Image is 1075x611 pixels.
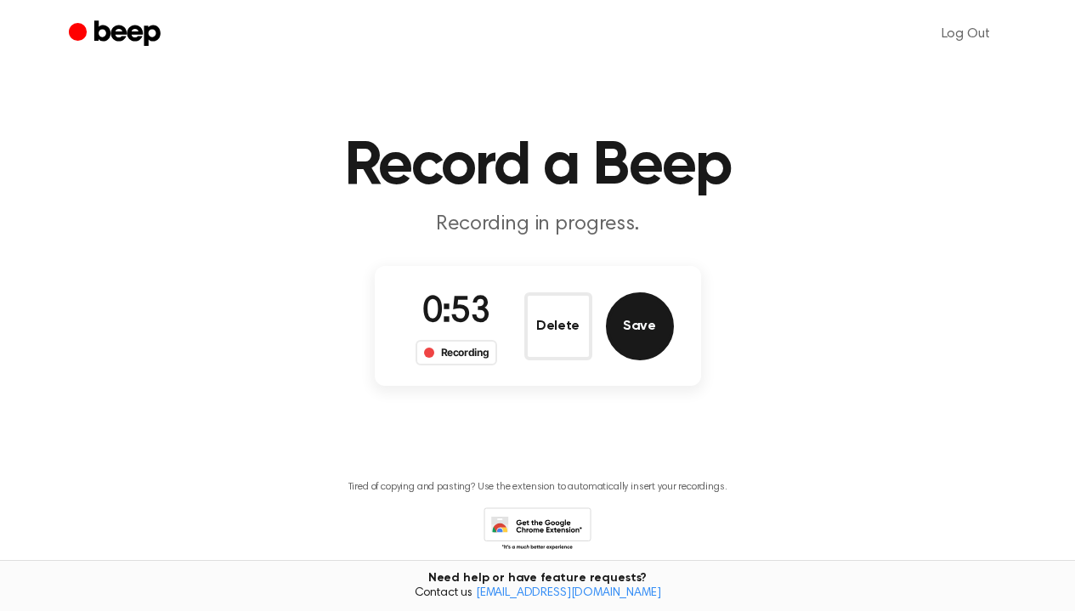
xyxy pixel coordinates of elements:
[10,586,1065,602] span: Contact us
[416,340,498,365] div: Recording
[476,587,661,599] a: [EMAIL_ADDRESS][DOMAIN_NAME]
[348,481,727,494] p: Tired of copying and pasting? Use the extension to automatically insert your recordings.
[103,136,973,197] h1: Record a Beep
[925,14,1007,54] a: Log Out
[422,295,490,331] span: 0:53
[69,18,165,51] a: Beep
[524,292,592,360] button: Delete Audio Record
[606,292,674,360] button: Save Audio Record
[212,211,864,239] p: Recording in progress.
